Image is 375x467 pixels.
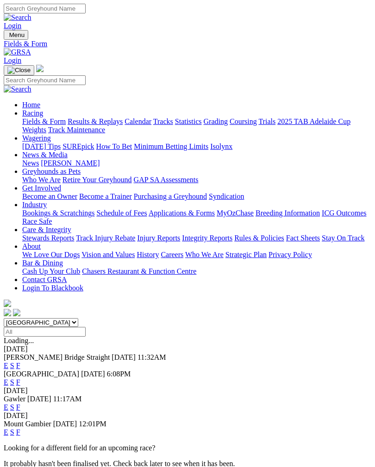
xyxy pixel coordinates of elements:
[22,142,371,151] div: Wagering
[4,56,21,64] a: Login
[4,4,86,13] input: Search
[22,267,371,276] div: Bar & Dining
[204,117,228,125] a: Grading
[41,159,100,167] a: [PERSON_NAME]
[322,234,364,242] a: Stay On Track
[153,117,173,125] a: Tracks
[22,134,51,142] a: Wagering
[81,370,105,378] span: [DATE]
[175,117,202,125] a: Statistics
[234,234,284,242] a: Rules & Policies
[4,85,31,93] img: Search
[53,395,82,403] span: 11:17AM
[182,234,232,242] a: Integrity Reports
[217,209,254,217] a: MyOzChase
[134,192,207,200] a: Purchasing a Greyhound
[22,201,47,209] a: Industry
[258,117,275,125] a: Trials
[185,251,224,258] a: Who We Are
[22,251,80,258] a: We Love Our Dogs
[4,345,371,353] div: [DATE]
[4,300,11,307] img: logo-grsa-white.png
[22,126,46,134] a: Weights
[4,353,110,361] span: [PERSON_NAME] Bridge Straight
[4,420,51,428] span: Mount Gambier
[16,428,20,436] a: F
[230,117,257,125] a: Coursing
[22,176,61,184] a: Who We Are
[76,234,135,242] a: Track Injury Rebate
[4,48,31,56] img: GRSA
[4,403,8,411] a: E
[137,251,159,258] a: History
[22,217,52,225] a: Race Safe
[22,192,77,200] a: Become an Owner
[256,209,320,217] a: Breeding Information
[22,209,371,226] div: Industry
[22,159,39,167] a: News
[210,142,232,150] a: Isolynx
[4,362,8,369] a: E
[22,184,61,192] a: Get Involved
[22,117,371,134] div: Racing
[4,327,86,337] input: Select date
[4,75,86,85] input: Search
[22,192,371,201] div: Get Involved
[22,226,71,233] a: Care & Integrity
[4,40,371,48] a: Fields & Form
[277,117,350,125] a: 2025 TAB Adelaide Cup
[79,192,132,200] a: Become a Trainer
[22,159,371,167] div: News & Media
[112,353,136,361] span: [DATE]
[10,362,14,369] a: S
[4,395,25,403] span: Gawler
[22,167,81,175] a: Greyhounds as Pets
[48,126,105,134] a: Track Maintenance
[16,378,20,386] a: F
[4,309,11,316] img: facebook.svg
[4,444,371,452] p: Looking for a different field for an upcoming race?
[9,31,25,38] span: Menu
[137,234,180,242] a: Injury Reports
[134,176,199,184] a: GAP SA Assessments
[4,428,8,436] a: E
[22,176,371,184] div: Greyhounds as Pets
[13,309,20,316] img: twitter.svg
[286,234,320,242] a: Fact Sheets
[22,276,67,283] a: Contact GRSA
[62,176,132,184] a: Retire Your Greyhound
[22,117,66,125] a: Fields & Form
[10,403,14,411] a: S
[125,117,151,125] a: Calendar
[79,420,106,428] span: 12:01PM
[16,362,20,369] a: F
[53,420,77,428] span: [DATE]
[137,353,166,361] span: 11:32AM
[22,267,80,275] a: Cash Up Your Club
[22,251,371,259] div: About
[4,22,21,30] a: Login
[161,251,183,258] a: Careers
[269,251,312,258] a: Privacy Policy
[22,284,83,292] a: Login To Blackbook
[4,337,34,344] span: Loading...
[149,209,215,217] a: Applications & Forms
[22,209,94,217] a: Bookings & Scratchings
[225,251,267,258] a: Strategic Plan
[22,151,68,159] a: News & Media
[7,67,31,74] img: Close
[4,387,371,395] div: [DATE]
[22,259,63,267] a: Bar & Dining
[134,142,208,150] a: Minimum Betting Limits
[62,142,94,150] a: SUREpick
[4,13,31,22] img: Search
[82,267,196,275] a: Chasers Restaurant & Function Centre
[10,428,14,436] a: S
[16,403,20,411] a: F
[4,65,34,75] button: Toggle navigation
[322,209,366,217] a: ICG Outcomes
[22,142,61,150] a: [DATE] Tips
[96,142,132,150] a: How To Bet
[36,65,44,72] img: logo-grsa-white.png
